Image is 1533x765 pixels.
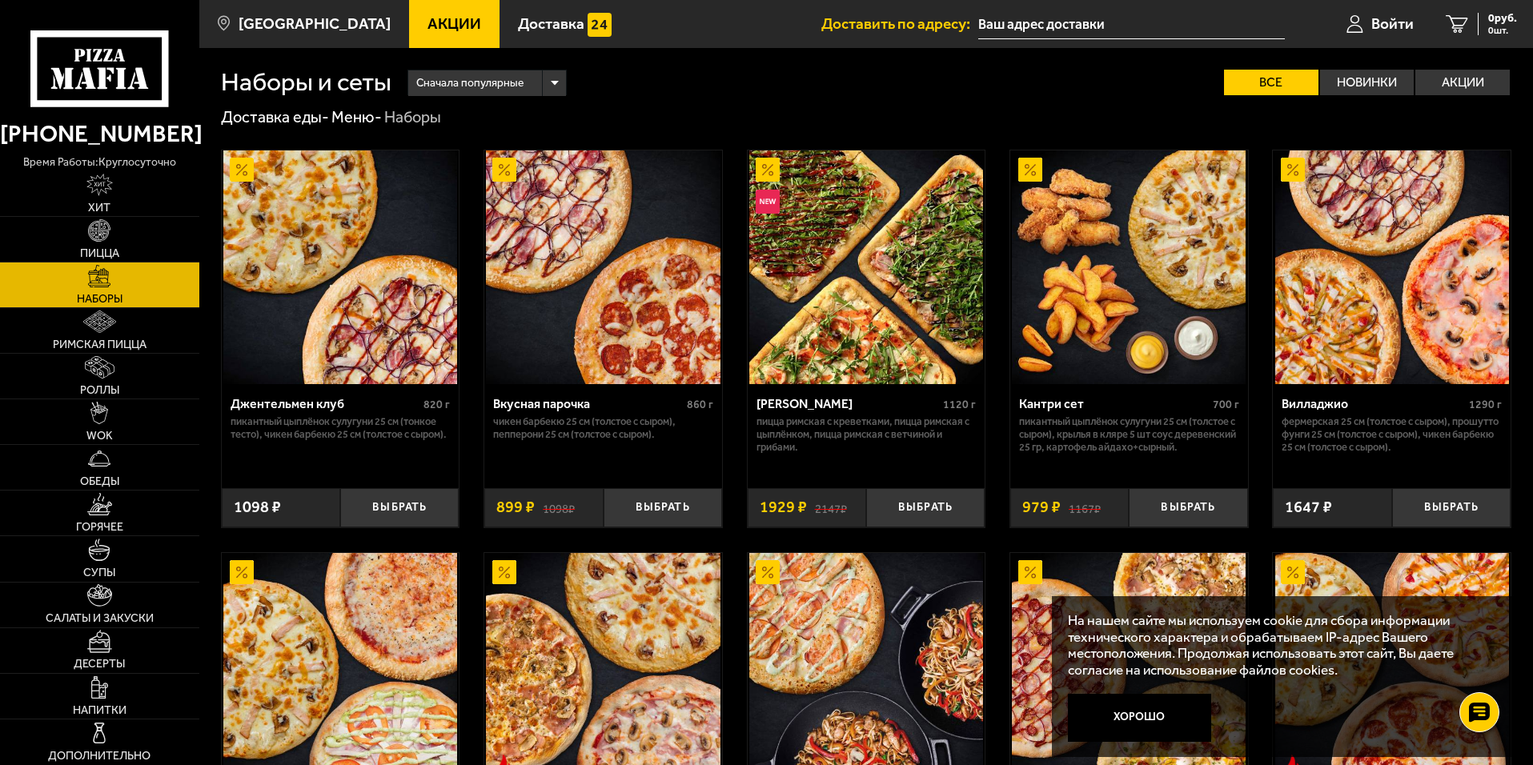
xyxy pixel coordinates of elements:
span: 860 г [687,398,713,411]
label: Новинки [1320,70,1415,95]
span: Напитки [73,705,126,716]
span: 820 г [423,398,450,411]
div: Джентельмен клуб [231,396,420,411]
img: Акционный [492,560,516,584]
p: На нашем сайте мы используем cookie для сбора информации технического характера и обрабатываем IP... [1068,612,1487,679]
div: Вкусная парочка [493,396,683,411]
a: Доставка еды- [221,107,329,126]
a: АкционныйВкусная парочка [484,150,722,384]
span: Супы [83,567,115,579]
span: Доставить по адресу: [821,16,978,31]
img: Мама Миа [749,150,983,384]
p: Пицца Римская с креветками, Пицца Римская с цыплёнком, Пицца Римская с ветчиной и грибами. [756,415,977,454]
s: 1098 ₽ [543,499,575,515]
span: 700 г [1213,398,1239,411]
button: Хорошо [1068,694,1212,742]
p: Фермерская 25 см (толстое с сыром), Прошутто Фунги 25 см (толстое с сыром), Чикен Барбекю 25 см (... [1282,415,1502,454]
s: 1167 ₽ [1069,499,1101,515]
img: Акционный [230,158,254,182]
span: Салаты и закуски [46,613,154,624]
button: Выбрать [340,488,459,527]
img: Акционный [756,560,780,584]
img: Акционный [230,560,254,584]
a: АкционныйНовинкаМама Миа [748,150,985,384]
span: Сначала популярные [416,68,524,98]
span: 0 шт. [1488,26,1517,35]
span: Наборы [77,294,122,305]
span: Доставка [518,16,584,31]
span: 1929 ₽ [760,499,807,515]
button: Выбрать [866,488,985,527]
img: Вилладжио [1275,150,1509,384]
span: Десерты [74,659,125,670]
img: Вкусная парочка [486,150,720,384]
p: Пикантный цыплёнок сулугуни 25 см (тонкое тесто), Чикен Барбекю 25 см (толстое с сыром). [231,415,451,441]
a: АкционныйКантри сет [1010,150,1248,384]
img: Акционный [756,158,780,182]
button: Выбрать [1392,488,1511,527]
span: Римская пицца [53,339,146,350]
input: Ваш адрес доставки [978,10,1285,39]
img: Новинка [756,190,780,214]
div: Наборы [384,107,441,128]
img: Акционный [492,158,516,182]
div: [PERSON_NAME] [756,396,940,411]
span: [GEOGRAPHIC_DATA] [239,16,391,31]
img: 15daf4d41897b9f0e9f617042186c801.svg [588,13,612,37]
img: Джентельмен клуб [223,150,457,384]
span: Хит [88,202,110,214]
div: Вилладжио [1282,396,1465,411]
p: Чикен Барбекю 25 см (толстое с сыром), Пепперони 25 см (толстое с сыром). [493,415,713,441]
span: Дополнительно [48,751,150,762]
img: Кантри сет [1012,150,1246,384]
span: Горячее [76,522,123,533]
img: Акционный [1018,158,1042,182]
span: 1290 г [1469,398,1502,411]
img: Акционный [1281,158,1305,182]
button: Выбрать [1129,488,1247,527]
span: 979 ₽ [1022,499,1061,515]
span: Пицца [80,248,119,259]
span: WOK [86,431,113,442]
s: 2147 ₽ [815,499,847,515]
h1: Наборы и сеты [221,70,391,95]
span: Обеды [80,476,119,487]
p: Пикантный цыплёнок сулугуни 25 см (толстое с сыром), крылья в кляре 5 шт соус деревенский 25 гр, ... [1019,415,1239,454]
span: 0 руб. [1488,13,1517,24]
img: Акционный [1281,560,1305,584]
span: 1120 г [943,398,976,411]
button: Выбрать [604,488,722,527]
span: 1098 ₽ [234,499,281,515]
div: Кантри сет [1019,396,1209,411]
span: Роллы [80,385,119,396]
img: Акционный [1018,560,1042,584]
label: Акции [1415,70,1510,95]
span: Акции [427,16,481,31]
span: 899 ₽ [496,499,535,515]
span: 1647 ₽ [1285,499,1332,515]
a: АкционныйДжентельмен клуб [222,150,459,384]
label: Все [1224,70,1318,95]
span: Войти [1371,16,1414,31]
a: Меню- [331,107,382,126]
a: АкционныйВилладжио [1273,150,1511,384]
